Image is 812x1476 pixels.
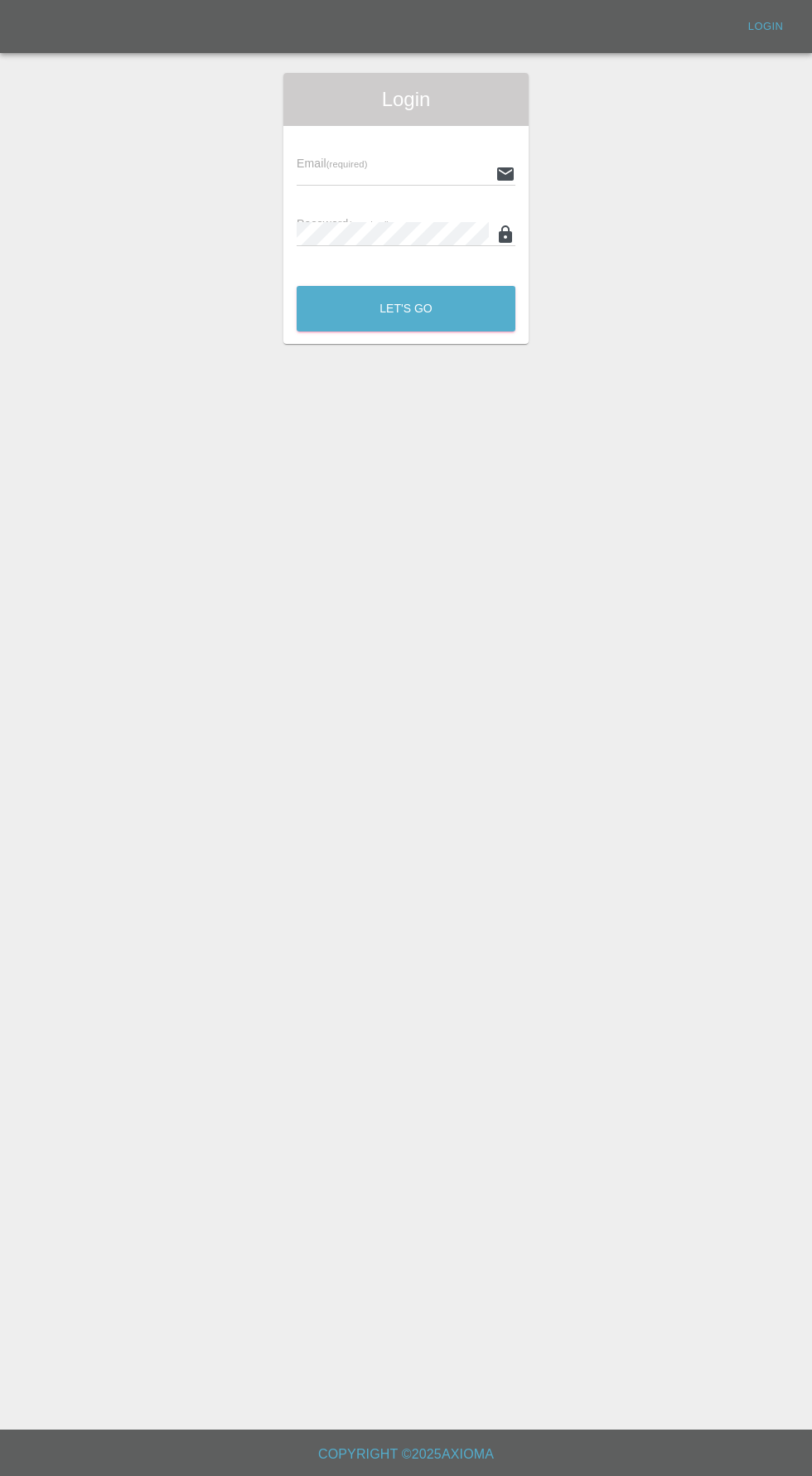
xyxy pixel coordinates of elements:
span: Login [297,86,515,113]
a: Login [739,14,792,40]
span: Password [297,217,389,230]
span: Email [297,157,367,170]
small: (required) [326,159,368,169]
small: (required) [349,220,390,230]
h6: Copyright © 2025 Axioma [13,1443,799,1466]
button: Let's Go [297,286,515,331]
